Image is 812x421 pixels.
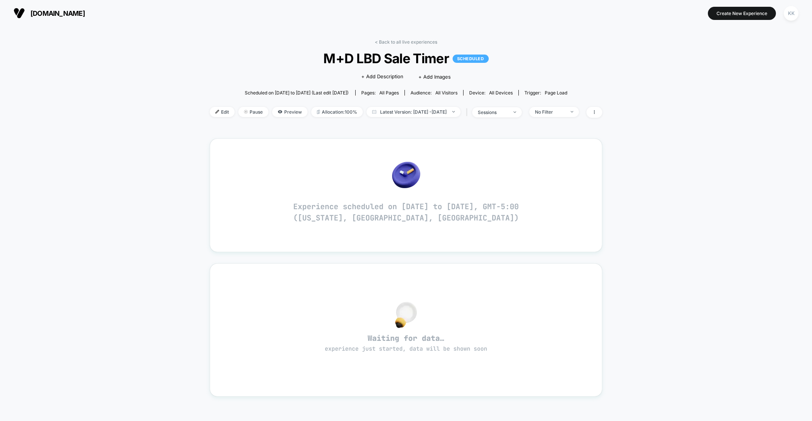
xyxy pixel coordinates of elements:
[372,110,376,114] img: calendar
[375,39,437,45] a: < Back to all live experiences
[379,90,399,96] span: all pages
[453,55,489,63] p: SCHEDULED
[361,73,403,81] span: + Add Description
[317,110,320,114] img: rebalance
[392,162,420,188] img: no_data
[545,90,567,96] span: Page Load
[395,302,417,328] img: no_data
[238,107,268,117] span: Pause
[464,107,472,118] span: |
[418,74,451,80] span: + Add Images
[293,201,519,223] p: Experience scheduled on [DATE] to [DATE], GMT-5:00 ([US_STATE], [GEOGRAPHIC_DATA], [GEOGRAPHIC_DA...
[452,111,455,112] img: end
[411,90,458,96] div: Audience:
[489,90,513,96] span: all devices
[524,90,567,96] div: Trigger:
[708,7,776,20] button: Create New Experience
[361,90,399,96] div: Pages:
[325,345,487,353] span: experience just started, data will be shown soon
[782,6,801,21] button: KK
[463,90,518,96] span: Device:
[223,333,589,353] span: Waiting for data…
[215,110,219,114] img: edit
[435,90,458,96] span: All Visitors
[229,50,583,66] span: M+D LBD Sale Timer
[210,107,235,117] span: Edit
[571,111,573,112] img: end
[244,110,248,114] img: end
[311,107,363,117] span: Allocation: 100%
[784,6,798,21] div: KK
[30,9,85,17] span: [DOMAIN_NAME]
[11,7,87,19] button: [DOMAIN_NAME]
[535,109,565,115] div: No Filter
[478,109,508,115] div: sessions
[14,8,25,19] img: Visually logo
[367,107,461,117] span: Latest Version: [DATE] - [DATE]
[514,111,516,113] img: end
[272,107,308,117] span: Preview
[245,90,348,96] span: Scheduled on [DATE] to [DATE] (Last edit [DATE])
